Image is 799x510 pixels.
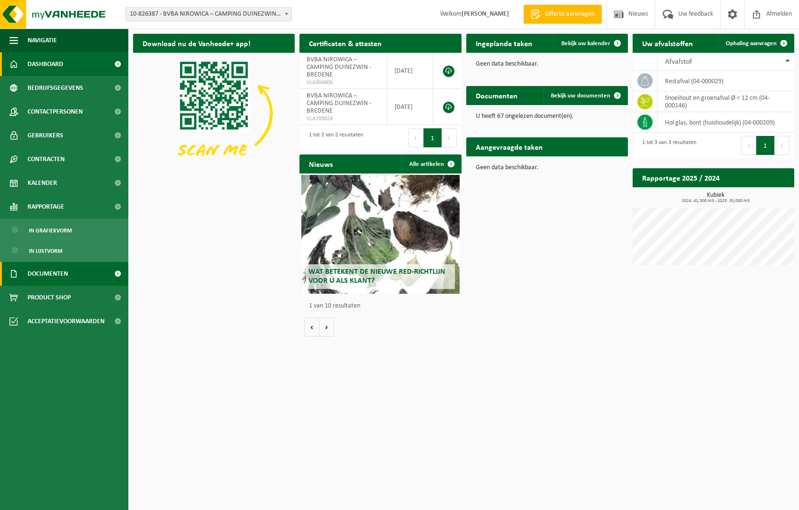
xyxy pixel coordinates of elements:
[723,187,793,206] a: Bekijk rapportage
[633,34,703,52] h2: Uw afvalstoffen
[307,115,380,123] span: VLA709024
[466,137,552,156] h2: Aangevraagde taken
[28,195,64,219] span: Rapportage
[28,124,63,147] span: Gebruikers
[299,154,342,173] h2: Nieuws
[637,192,794,203] h3: Kubiek
[476,61,618,67] p: Geen data beschikbaar.
[554,34,627,53] a: Bekijk uw kalender
[658,71,794,91] td: restafval (04-000029)
[28,76,83,100] span: Bedrijfsgegevens
[28,147,65,171] span: Contracten
[301,175,460,294] a: Wat betekent de nieuwe RED-richtlijn voor u als klant?
[2,241,126,260] a: In lijstvorm
[309,303,456,309] p: 1 van 10 resultaten
[658,91,794,112] td: snoeihout en groenafval Ø < 12 cm (04-000146)
[28,309,105,333] span: Acceptatievoorwaarden
[402,154,461,173] a: Alle artikelen
[658,112,794,133] td: hol glas, bont (huishoudelijk) (04-000209)
[387,53,433,89] td: [DATE]
[462,10,509,18] strong: [PERSON_NAME]
[28,29,57,52] span: Navigatie
[476,164,618,171] p: Geen data beschikbaar.
[319,318,334,337] button: Volgende
[28,286,71,309] span: Product Shop
[543,10,597,19] span: Offerte aanvragen
[741,136,756,155] button: Previous
[726,40,777,47] span: Ophaling aanvragen
[523,5,602,24] a: Offerte aanvragen
[304,318,319,337] button: Vorige
[387,89,433,125] td: [DATE]
[29,221,72,240] span: In grafiekvorm
[2,221,126,239] a: In grafiekvorm
[775,136,789,155] button: Next
[125,7,292,21] span: 10-826387 - BVBA NIROWICA – CAMPING DUINEZWIN - BREDENE
[307,56,371,78] span: BVBA NIROWICA – CAMPING DUINEZWIN - BREDENE
[28,52,63,76] span: Dashboard
[561,40,610,47] span: Bekijk uw kalender
[126,8,291,21] span: 10-826387 - BVBA NIROWICA – CAMPING DUINEZWIN - BREDENE
[408,128,424,147] button: Previous
[756,136,775,155] button: 1
[299,34,391,52] h2: Certificaten & attesten
[28,100,83,124] span: Contactpersonen
[28,262,68,286] span: Documenten
[28,171,57,195] span: Kalender
[304,127,363,148] div: 1 tot 2 van 2 resultaten
[718,34,793,53] a: Ophaling aanvragen
[466,34,542,52] h2: Ingeplande taken
[633,168,729,187] h2: Rapportage 2025 / 2024
[442,128,457,147] button: Next
[665,58,692,66] span: Afvalstof
[308,268,445,285] span: Wat betekent de nieuwe RED-richtlijn voor u als klant?
[543,86,627,105] a: Bekijk uw documenten
[29,242,62,260] span: In lijstvorm
[637,199,794,203] span: 2024: 41,500 m3 - 2025: 35,000 m3
[551,93,610,99] span: Bekijk uw documenten
[476,113,618,120] p: U heeft 67 ongelezen document(en).
[466,86,527,105] h2: Documenten
[133,53,295,174] img: Download de VHEPlus App
[133,34,260,52] h2: Download nu de Vanheede+ app!
[307,79,380,87] span: VLA904806
[637,135,696,156] div: 1 tot 3 van 3 resultaten
[307,92,371,115] span: BVBA NIROWICA – CAMPING DUINEZWIN - BREDENE
[424,128,442,147] button: 1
